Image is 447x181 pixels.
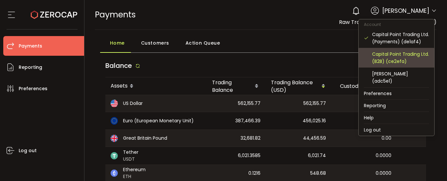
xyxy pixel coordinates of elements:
[111,152,118,160] img: usdt_portfolio.svg
[235,117,260,125] span: 387,466.39
[238,100,260,107] span: 562,155.77
[95,9,136,20] span: Payments
[310,170,326,177] span: 548.68
[123,117,194,124] span: Euro (European Monetary Unit)
[123,156,138,163] span: USDT
[371,110,447,181] iframe: Chat Widget
[123,135,167,142] span: Great Britain Pound
[111,170,118,177] img: eth_portfolio.svg
[19,84,47,93] span: Preferences
[238,152,260,159] span: 6,021.3585
[359,112,434,124] li: Help
[241,134,260,142] span: 32,681.82
[19,63,42,72] span: Reporting
[19,146,37,155] span: Log out
[123,149,138,156] span: Tether
[372,31,429,45] div: Capital Point Trading Ltd. (Payments) (de1af4)
[382,6,429,15] span: [PERSON_NAME]
[207,79,266,94] div: Trading Balance
[359,22,386,27] span: Account
[266,79,331,94] div: Trading Balance (USD)
[359,88,434,99] li: Preferences
[105,81,207,92] div: Assets
[110,36,125,50] span: Home
[303,100,326,107] span: 562,155.77
[303,134,326,142] span: 44,456.59
[339,18,437,26] span: Raw Trading Mauritius Ltd (Payments)
[141,36,169,50] span: Customers
[359,124,434,136] li: Log out
[372,50,429,65] div: Capital Point Trading Ltd. (B2B) (ce2efa)
[359,100,434,111] li: Reporting
[308,152,326,159] span: 6,021.74
[123,173,146,180] span: ETH
[123,166,146,173] span: Ethereum
[105,61,132,70] span: Balance
[372,70,429,85] div: [PERSON_NAME] (adc5e1)
[111,135,118,142] img: gbp_portfolio.svg
[303,117,326,125] span: 456,025.16
[19,41,42,51] span: Payments
[186,36,220,50] span: Action Queue
[111,100,118,107] img: usd_portfolio.svg
[111,117,118,125] img: eur_portfolio.svg
[123,100,143,107] span: US Dollar
[248,170,260,177] span: 0.1216
[331,81,397,92] div: Custody Balance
